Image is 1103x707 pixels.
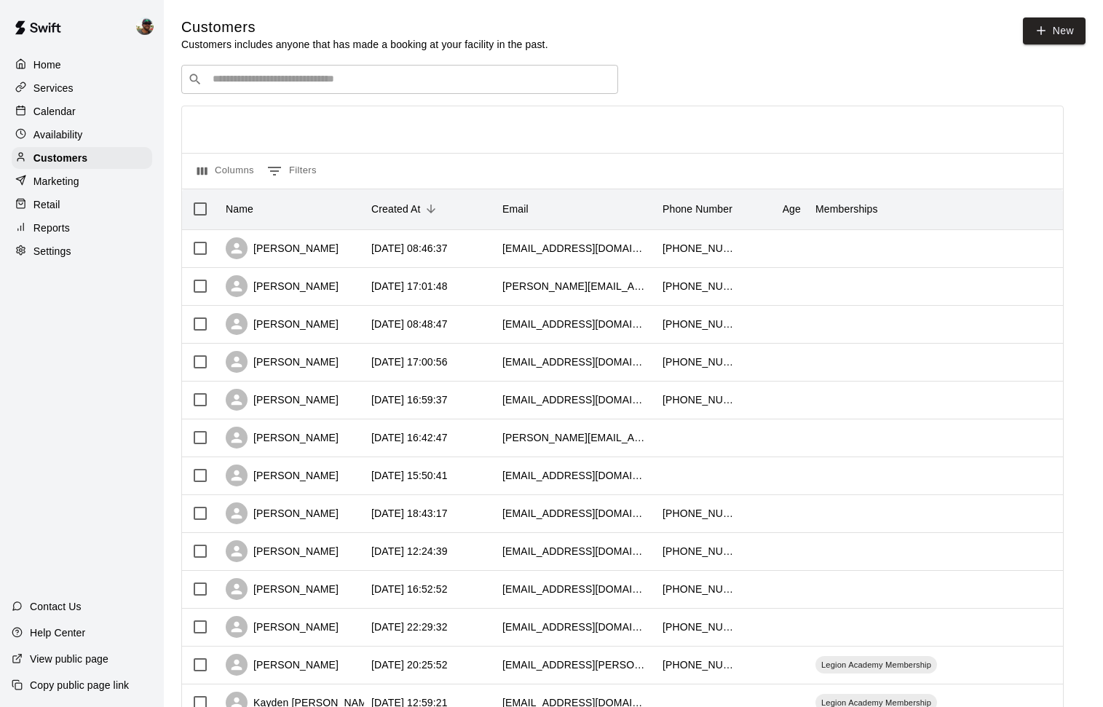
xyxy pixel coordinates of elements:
[815,656,937,674] div: Legion Academy Membership
[33,104,76,119] p: Calendar
[226,351,339,373] div: [PERSON_NAME]
[1023,17,1086,44] a: New
[12,54,152,76] a: Home
[815,189,878,229] div: Memberships
[226,616,339,638] div: [PERSON_NAME]
[226,465,339,486] div: [PERSON_NAME]
[371,355,448,369] div: 2025-08-08 17:00:56
[33,244,71,258] p: Settings
[371,279,448,293] div: 2025-08-09 17:01:48
[226,502,339,524] div: [PERSON_NAME]
[371,620,448,634] div: 2025-08-05 22:29:32
[218,189,364,229] div: Name
[226,389,339,411] div: [PERSON_NAME]
[502,430,648,445] div: chasity.mosley19@yahoo.com
[12,100,152,122] a: Calendar
[181,37,548,52] p: Customers includes anyone that has made a booking at your facility in the past.
[502,620,648,634] div: jnorman113@ymail.com
[226,540,339,562] div: [PERSON_NAME]
[663,544,735,558] div: +13197217722
[33,174,79,189] p: Marketing
[371,241,448,256] div: 2025-08-11 08:46:37
[502,582,648,596] div: cdlusk1@gmail.com
[495,189,655,229] div: Email
[194,159,258,183] button: Select columns
[33,197,60,212] p: Retail
[226,189,253,229] div: Name
[663,189,732,229] div: Phone Number
[663,355,735,369] div: +15167499280
[502,468,648,483] div: coreybrown19761976@gmail.com
[655,189,743,229] div: Phone Number
[226,313,339,335] div: [PERSON_NAME]
[12,170,152,192] a: Marketing
[502,317,648,331] div: chasemorgan7@gmail.com
[371,189,421,229] div: Created At
[136,17,154,35] img: Ben Boykin
[502,544,648,558] div: rdettbarn@gmail.com
[783,189,801,229] div: Age
[12,124,152,146] a: Availability
[226,654,339,676] div: [PERSON_NAME]
[663,241,735,256] div: +12022131297
[502,506,648,521] div: emilybonham1018@gmail.com
[663,620,735,634] div: +18039813921
[502,189,529,229] div: Email
[226,237,339,259] div: [PERSON_NAME]
[502,657,648,672] div: carriea.catledge@icloud.com
[364,189,495,229] div: Created At
[663,657,735,672] div: +18038047601
[663,392,735,407] div: +12034554717
[30,652,108,666] p: View public page
[226,578,339,600] div: [PERSON_NAME]
[12,194,152,216] a: Retail
[264,159,320,183] button: Show filters
[12,240,152,262] a: Settings
[663,279,735,293] div: +17048777448
[663,317,735,331] div: +17048075801
[30,625,85,640] p: Help Center
[181,65,618,94] div: Search customers by name or email
[30,599,82,614] p: Contact Us
[663,582,735,596] div: +17044884885
[743,189,808,229] div: Age
[226,427,339,449] div: [PERSON_NAME]
[371,468,448,483] div: 2025-08-08 15:50:41
[502,279,648,293] div: gean.h.cho@gmail.com
[226,275,339,297] div: [PERSON_NAME]
[502,241,648,256] div: jeffchandler7@gmail.com
[371,317,448,331] div: 2025-08-09 08:48:47
[133,12,164,41] div: Ben Boykin
[421,199,441,219] button: Sort
[12,217,152,239] a: Reports
[808,189,1027,229] div: Memberships
[33,127,83,142] p: Availability
[30,678,129,692] p: Copy public page link
[371,657,448,672] div: 2025-08-05 20:25:52
[33,221,70,235] p: Reports
[181,17,548,37] h5: Customers
[33,58,61,72] p: Home
[371,582,448,596] div: 2025-08-06 16:52:52
[12,147,152,169] a: Customers
[371,430,448,445] div: 2025-08-08 16:42:47
[502,392,648,407] div: csquire720@yahoo.com
[33,151,87,165] p: Customers
[33,81,74,95] p: Services
[371,506,448,521] div: 2025-08-07 18:43:17
[371,544,448,558] div: 2025-08-07 12:24:39
[12,77,152,99] a: Services
[815,659,937,671] span: Legion Academy Membership
[502,355,648,369] div: delawaresmom@yahoo.com
[663,506,735,521] div: +18038105482
[371,392,448,407] div: 2025-08-08 16:59:37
